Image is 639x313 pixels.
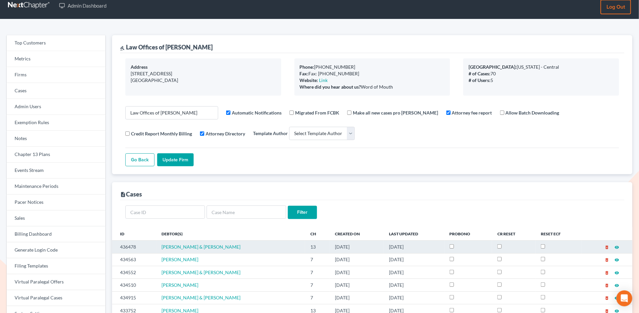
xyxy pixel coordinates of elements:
[605,282,609,288] a: delete_forever
[300,64,314,70] b: Phone:
[614,245,619,250] i: visibility
[330,266,384,278] td: [DATE]
[232,109,282,116] label: Automatic Notifications
[7,210,105,226] a: Sales
[469,64,517,70] b: [GEOGRAPHIC_DATA]:
[305,279,330,291] td: 7
[605,283,609,288] i: delete_forever
[300,84,361,90] b: Where did you hear about us?
[469,77,614,84] div: 5
[7,67,105,83] a: Firms
[7,35,105,51] a: Top Customers
[300,77,318,83] b: Website:
[536,227,582,240] th: Reset ECF
[7,226,105,242] a: Billing Dashboard
[112,266,157,278] td: 434552
[206,130,245,137] label: Attorney Directory
[616,290,632,306] div: Open Intercom Messenger
[353,109,438,116] label: Make all new cases pro [PERSON_NAME]
[469,77,490,83] b: # of Users:
[7,258,105,274] a: Filing Templates
[7,99,105,115] a: Admin Users
[330,253,384,266] td: [DATE]
[305,266,330,278] td: 7
[300,71,309,76] b: Fax:
[614,295,619,300] a: visibility
[469,64,614,70] div: [US_STATE] - Central
[444,227,492,240] th: ProBono
[131,70,276,77] div: [STREET_ADDRESS]
[162,257,199,262] a: [PERSON_NAME]
[7,83,105,99] a: Cases
[305,253,330,266] td: 7
[120,43,213,51] div: Law Offices of [PERSON_NAME]
[605,296,609,300] i: delete_forever
[162,295,241,300] a: [PERSON_NAME] & [PERSON_NAME]
[162,244,241,250] a: [PERSON_NAME] & [PERSON_NAME]
[614,257,619,262] a: visibility
[605,271,609,275] i: delete_forever
[207,205,286,219] input: Case Name
[614,244,619,250] a: visibility
[300,70,445,77] div: Fax: [PHONE_NUMBER]
[7,163,105,179] a: Events Stream
[112,241,157,253] td: 436478
[112,227,157,240] th: ID
[7,195,105,210] a: Pacer Notices
[319,77,328,83] a: Link
[120,46,125,50] i: gavel
[469,71,490,76] b: # of Cases:
[7,131,105,147] a: Notes
[125,153,155,167] a: Go Back
[614,296,619,300] i: visibility
[614,258,619,262] i: visibility
[384,241,444,253] td: [DATE]
[120,192,126,197] i: description
[605,270,609,275] a: delete_forever
[300,64,445,70] div: [PHONE_NUMBER]
[452,109,492,116] label: Attorney fee report
[506,109,559,116] label: Allow Batch Downloading
[131,77,276,84] div: [GEOGRAPHIC_DATA]
[305,291,330,304] td: 7
[125,205,205,219] input: Case ID
[7,147,105,163] a: Chapter 13 Plans
[330,227,384,240] th: Created On
[112,253,157,266] td: 434563
[288,206,317,219] input: Filter
[305,241,330,253] td: 13
[162,282,199,288] a: [PERSON_NAME]
[157,153,194,167] input: Update Firm
[605,244,609,250] a: delete_forever
[492,227,536,240] th: CR Reset
[131,130,192,137] label: Credit Report Monthly Billing
[605,245,609,250] i: delete_forever
[157,227,305,240] th: Debtor(s)
[7,51,105,67] a: Metrics
[7,242,105,258] a: Generate Login Code
[614,282,619,288] a: visibility
[330,279,384,291] td: [DATE]
[469,70,614,77] div: 70
[162,270,241,275] a: [PERSON_NAME] & [PERSON_NAME]
[7,274,105,290] a: Virtual Paralegal Offers
[384,266,444,278] td: [DATE]
[384,279,444,291] td: [DATE]
[7,179,105,195] a: Maintenance Periods
[384,253,444,266] td: [DATE]
[614,270,619,275] a: visibility
[605,295,609,300] a: delete_forever
[330,291,384,304] td: [DATE]
[300,84,445,90] div: Word of Mouth
[605,258,609,262] i: delete_forever
[614,271,619,275] i: visibility
[384,291,444,304] td: [DATE]
[330,241,384,253] td: [DATE]
[120,190,142,198] div: Cases
[253,130,288,137] label: Template Author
